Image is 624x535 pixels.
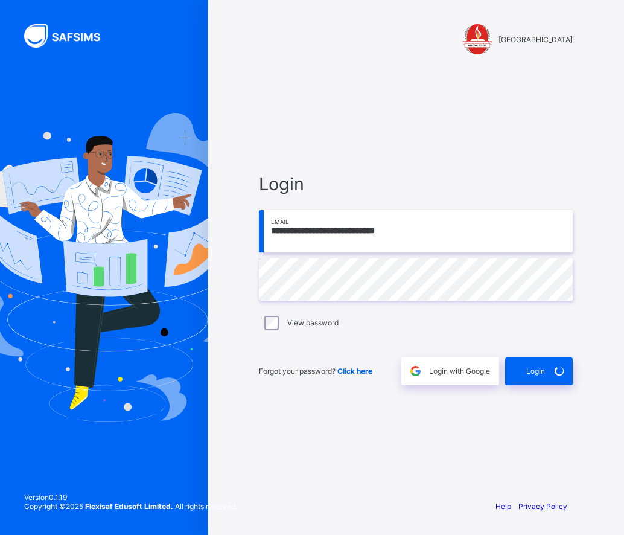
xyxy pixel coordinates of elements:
span: Version 0.1.19 [24,493,237,502]
img: SAFSIMS Logo [24,24,115,48]
strong: Flexisaf Edusoft Limited. [85,502,173,511]
span: [GEOGRAPHIC_DATA] [498,35,573,44]
span: Login with Google [429,367,490,376]
span: Copyright © 2025 All rights reserved. [24,502,237,511]
a: Privacy Policy [518,502,567,511]
img: google.396cfc9801f0270233282035f929180a.svg [409,364,422,378]
a: Help [495,502,511,511]
span: Forgot your password? [259,367,372,376]
span: Login [259,173,573,194]
label: View password [287,318,339,327]
a: Click here [337,367,372,376]
span: Login [526,367,545,376]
